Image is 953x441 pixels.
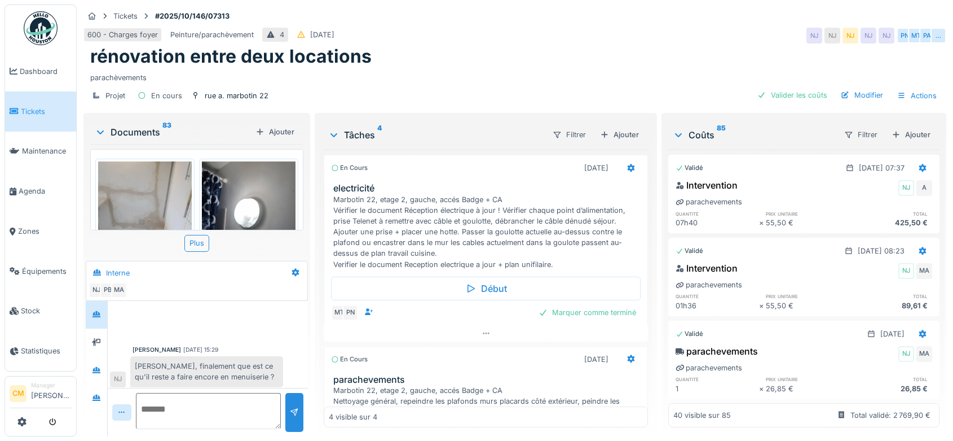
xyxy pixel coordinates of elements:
li: [PERSON_NAME] [31,381,72,405]
div: Validé [676,163,703,173]
div: [PERSON_NAME], finalement que est ce qu'il reste a faire encore en menuiserie ? [130,356,283,387]
div: Intervention [676,261,738,275]
div: 89,61 € [849,300,932,311]
img: vllw9h86vwtme9wffe9e8mvin8y4 [98,161,192,286]
div: Filtrer [548,126,591,143]
div: × [759,383,766,394]
img: Badge_color-CXgf-gQk.svg [24,11,58,45]
div: NJ [824,28,840,43]
a: Stock [5,291,76,331]
h6: prix unitaire [766,375,849,383]
h3: electricité [333,183,643,194]
div: 55,50 € [766,217,849,228]
a: Maintenance [5,132,76,172]
div: Marquer comme terminé [534,305,641,320]
strong: #2025/10/146/07313 [151,11,234,21]
div: MT [331,305,347,321]
div: Modifier [836,88,888,103]
div: [DATE] [310,29,334,40]
div: NJ [898,180,914,196]
div: 600 - Charges foyer [87,29,158,40]
div: NJ [898,346,914,362]
div: [DATE] [880,329,905,339]
div: Plus [184,235,209,251]
div: Validé [676,246,703,256]
div: Valider les coûts [753,88,832,103]
div: NJ [842,28,858,43]
div: 4 visible sur 4 [329,412,377,422]
div: 425,50 € [849,217,932,228]
div: Total validé: 2 769,90 € [850,410,930,421]
div: Documents [95,125,251,139]
div: [DATE] [584,354,608,365]
div: 40 visible sur 85 [673,410,731,421]
div: [DATE] 08:23 [858,246,905,256]
div: MA [916,346,932,362]
div: Ajouter [251,124,299,139]
div: 4 [280,29,284,40]
div: Filtrer [839,126,883,143]
span: Agenda [19,186,72,197]
div: 26,85 € [849,383,932,394]
div: A [916,180,932,196]
img: g3g6yqtjlq1cjp0kewy3bemoav1l [202,161,295,286]
span: Statistiques [21,346,72,356]
div: Intervention [676,178,738,192]
div: × [759,300,766,311]
h6: total [849,292,932,300]
div: NJ [879,28,894,43]
div: [PERSON_NAME] [133,346,181,354]
sup: 85 [717,128,726,142]
span: Stock [21,305,72,316]
div: NJ [89,282,104,298]
div: 26,85 € [766,383,849,394]
div: PN [342,305,358,321]
span: Équipements [22,266,72,277]
div: Tâches [328,128,543,142]
div: Marbotin 22, etage 2, gauche, accés Badge + CA Vérifier le document Réception électrique à jour !... [333,194,643,270]
div: [DATE] 15:29 [183,346,218,354]
div: Validé [676,329,703,339]
h6: total [849,375,932,383]
sup: 83 [162,125,171,139]
div: Projet [105,90,125,101]
div: Coûts [673,128,835,142]
div: Actions [892,88,942,104]
div: 1 [676,383,758,394]
div: [DATE] 07:37 [859,163,905,173]
a: Agenda [5,171,76,211]
div: [DATE] [584,163,608,173]
a: Dashboard [5,51,76,91]
div: Ajouter [887,127,935,142]
h6: quantité [676,210,758,217]
div: NJ [110,372,126,387]
a: Tickets [5,91,76,132]
div: MA [111,282,127,298]
span: Maintenance [22,146,72,156]
div: En cours [331,163,368,173]
div: × [759,217,766,228]
a: Zones [5,211,76,251]
h6: quantité [676,292,758,300]
h6: quantité [676,375,758,383]
div: PA [919,28,935,43]
div: En cours [151,90,182,101]
div: parachevements [676,280,742,290]
div: MA [916,263,932,279]
div: parachèvements [90,68,939,83]
div: Début [331,277,641,300]
div: 07h40 [676,217,758,228]
h1: rénovation entre deux locations [90,46,372,67]
div: parachevements [676,197,742,207]
div: Interne [106,268,130,278]
div: … [930,28,946,43]
div: Manager [31,381,72,390]
span: Zones [18,226,72,237]
div: rue a. marbotin 22 [205,90,268,101]
span: Tickets [21,106,72,117]
div: Ajouter [595,127,643,142]
div: Peinture/parachèvement [170,29,254,40]
li: CM [10,385,27,402]
div: 01h36 [676,300,758,311]
sup: 4 [377,128,382,142]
